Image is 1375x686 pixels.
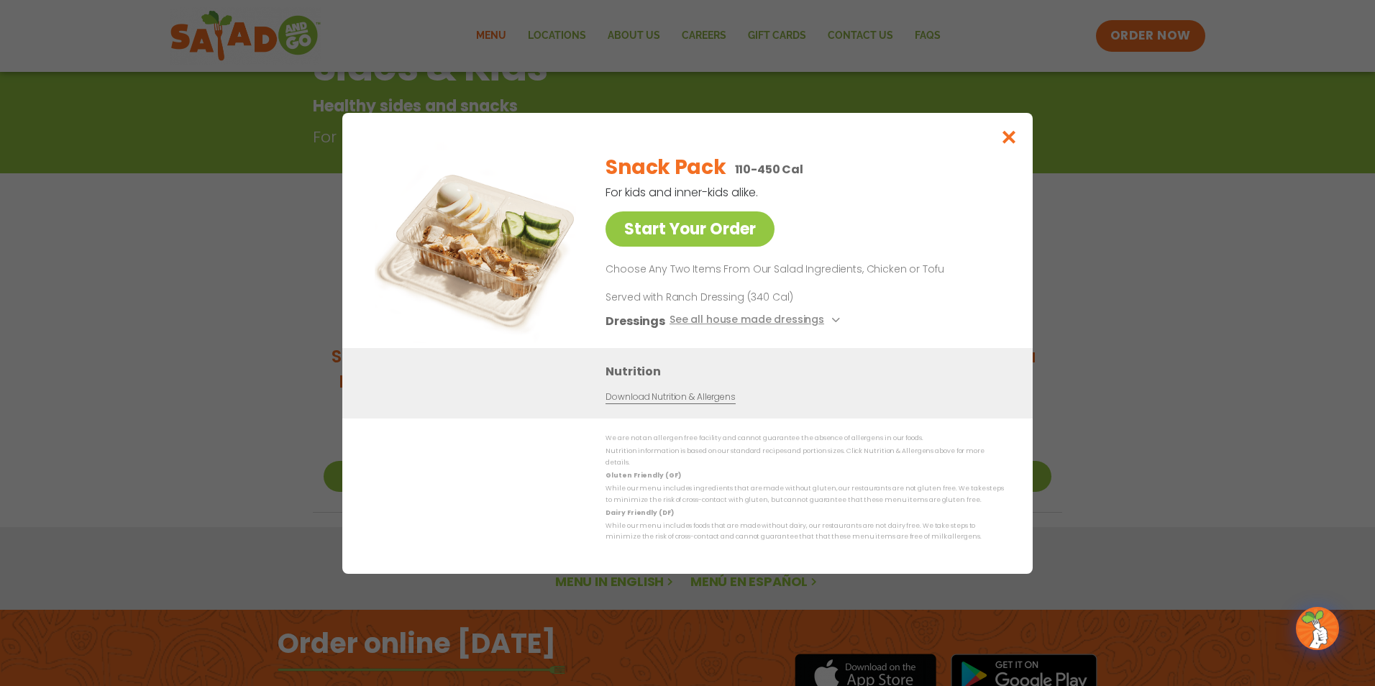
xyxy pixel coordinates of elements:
p: Served with Ranch Dressing (340 Cal) [606,289,872,304]
img: Featured product photo for Snack Pack [375,142,576,343]
p: While our menu includes foods that are made without dairy, our restaurants are not dairy free. We... [606,521,1004,543]
p: For kids and inner-kids alike. [606,183,929,201]
h3: Dressings [606,311,665,329]
a: Start Your Order [606,211,775,247]
p: We are not an allergen free facility and cannot guarantee the absence of allergens in our foods. [606,433,1004,444]
strong: Dairy Friendly (DF) [606,508,673,516]
button: Close modal [986,113,1033,161]
strong: Gluten Friendly (GF) [606,471,680,480]
p: 110-450 Cal [735,160,803,178]
a: Download Nutrition & Allergens [606,390,735,403]
p: While our menu includes ingredients that are made without gluten, our restaurants are not gluten ... [606,483,1004,506]
p: Nutrition information is based on our standard recipes and portion sizes. Click Nutrition & Aller... [606,446,1004,468]
h2: Snack Pack [606,152,726,183]
button: See all house made dressings [670,311,844,329]
h3: Nutrition [606,362,1011,380]
p: Choose Any Two Items From Our Salad Ingredients, Chicken or Tofu [606,261,998,278]
img: wpChatIcon [1297,608,1338,649]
